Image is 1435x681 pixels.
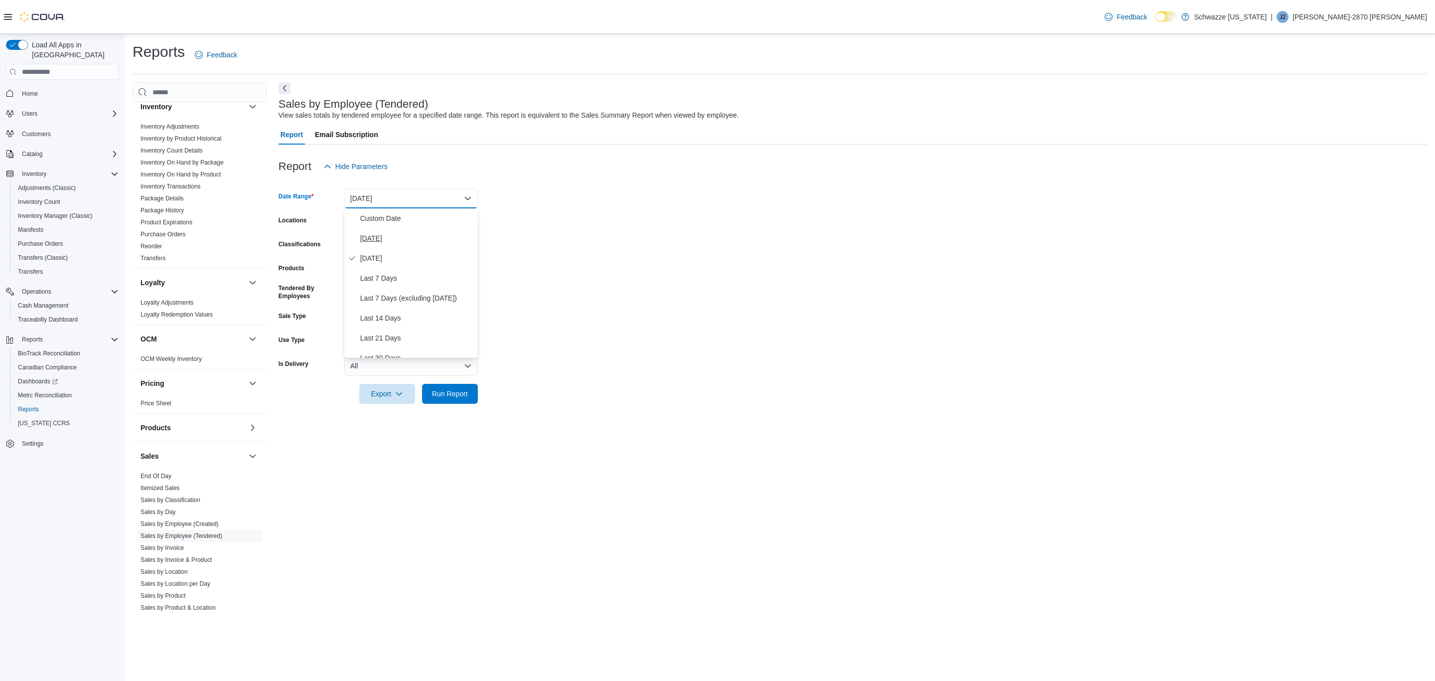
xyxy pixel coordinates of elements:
[10,209,123,223] button: Inventory Manager (Classic)
[359,384,415,404] button: Export
[10,402,123,416] button: Reports
[141,171,221,178] a: Inventory On Hand by Product
[18,168,119,180] span: Inventory
[247,450,259,462] button: Sales
[18,286,119,298] span: Operations
[10,360,123,374] button: Canadian Compliance
[6,82,119,477] nav: Complex example
[22,440,43,448] span: Settings
[10,346,123,360] button: BioTrack Reconciliation
[18,108,41,120] button: Users
[360,292,474,304] span: Last 7 Days (excluding [DATE])
[2,86,123,100] button: Home
[141,532,222,540] span: Sales by Employee (Tendered)
[344,188,478,208] button: [DATE]
[141,520,219,528] span: Sales by Employee (Created)
[360,332,474,344] span: Last 21 Days
[279,110,739,121] div: View sales totals by tendered employee for a specified date range. This report is equivalent to t...
[18,391,72,399] span: Metrc Reconciliation
[141,170,221,178] span: Inventory On Hand by Product
[247,377,259,389] button: Pricing
[141,472,171,480] span: End Of Day
[14,403,119,415] span: Reports
[22,130,51,138] span: Customers
[360,252,474,264] span: [DATE]
[141,278,165,288] h3: Loyalty
[18,226,43,234] span: Manifests
[141,206,184,214] span: Package History
[141,219,192,226] a: Product Expirations
[1280,11,1286,23] span: J2
[191,45,241,65] a: Feedback
[360,232,474,244] span: [DATE]
[18,302,68,310] span: Cash Management
[141,496,200,504] span: Sales by Classification
[2,127,123,141] button: Customers
[18,148,46,160] button: Catalog
[10,265,123,279] button: Transfers
[141,423,245,433] button: Products
[247,333,259,345] button: OCM
[18,108,119,120] span: Users
[335,162,388,171] span: Hide Parameters
[141,592,186,600] span: Sales by Product
[18,286,55,298] button: Operations
[14,210,119,222] span: Inventory Manager (Classic)
[18,419,70,427] span: [US_STATE] CCRS
[20,12,65,22] img: Cova
[141,231,186,238] a: Purchase Orders
[14,238,119,250] span: Purchase Orders
[141,135,222,142] a: Inventory by Product Historical
[18,405,39,413] span: Reports
[141,592,186,599] a: Sales by Product
[18,184,76,192] span: Adjustments (Classic)
[141,484,180,492] span: Itemized Sales
[141,195,184,202] a: Package Details
[279,284,340,300] label: Tendered By Employees
[141,334,157,344] h3: OCM
[141,378,164,388] h3: Pricing
[14,389,76,401] a: Metrc Reconciliation
[247,422,259,434] button: Products
[22,90,38,98] span: Home
[141,509,176,515] a: Sales by Day
[141,243,162,250] a: Reorder
[279,161,311,172] h3: Report
[360,272,474,284] span: Last 7 Days
[14,238,67,250] a: Purchase Orders
[281,125,303,145] span: Report
[360,312,474,324] span: Last 14 Days
[133,42,185,62] h1: Reports
[141,123,199,131] span: Inventory Adjustments
[14,224,47,236] a: Manifests
[14,403,43,415] a: Reports
[14,300,72,312] a: Cash Management
[279,98,429,110] h3: Sales by Employee (Tendered)
[14,417,119,429] span: Washington CCRS
[141,556,212,564] span: Sales by Invoice & Product
[14,252,72,264] a: Transfers (Classic)
[14,314,119,326] span: Traceabilty Dashboard
[141,568,188,575] a: Sales by Location
[141,355,202,362] a: OCM Weekly Inventory
[14,252,119,264] span: Transfers (Classic)
[18,128,119,140] span: Customers
[141,278,245,288] button: Loyalty
[10,374,123,388] a: Dashboards
[141,311,213,318] a: Loyalty Redemption Values
[10,223,123,237] button: Manifests
[141,334,245,344] button: OCM
[141,544,184,551] a: Sales by Invoice
[279,360,308,368] label: Is Delivery
[141,102,172,112] h3: Inventory
[141,378,245,388] button: Pricing
[1194,11,1267,23] p: Schwazze [US_STATE]
[141,451,245,461] button: Sales
[14,210,97,222] a: Inventory Manager (Classic)
[207,50,237,60] span: Feedback
[141,102,245,112] button: Inventory
[18,88,42,100] a: Home
[279,216,307,224] label: Locations
[344,356,478,376] button: All
[141,399,171,407] span: Price Sheet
